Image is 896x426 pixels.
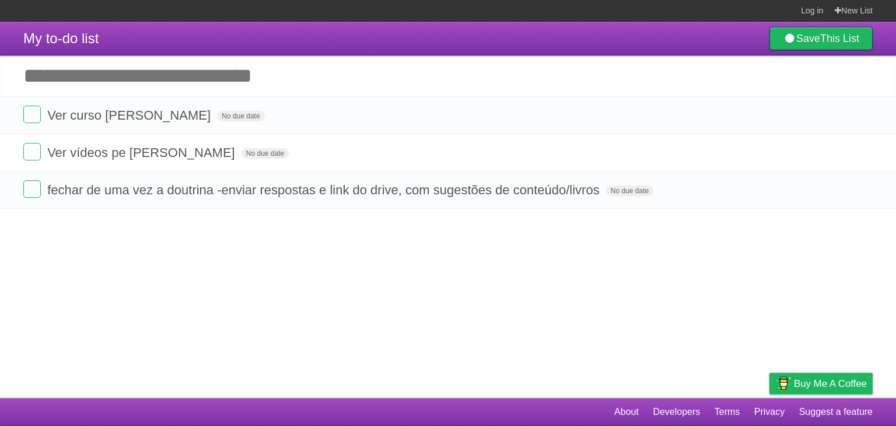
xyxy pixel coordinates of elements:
[794,373,867,394] span: Buy me a coffee
[769,27,873,50] a: SaveThis List
[606,186,653,196] span: No due date
[769,373,873,394] a: Buy me a coffee
[23,143,41,160] label: Done
[775,373,791,393] img: Buy me a coffee
[47,183,603,197] span: fechar de uma vez a doutrina -enviar respostas e link do drive, com sugestões de conteúdo/livros
[715,401,740,423] a: Terms
[23,106,41,123] label: Done
[47,108,213,123] span: Ver curso [PERSON_NAME]
[47,145,238,160] span: Ver vídeos pe [PERSON_NAME]
[23,180,41,198] label: Done
[820,33,859,44] b: This List
[653,401,700,423] a: Developers
[614,401,639,423] a: About
[242,148,289,159] span: No due date
[217,111,264,121] span: No due date
[754,401,785,423] a: Privacy
[23,30,99,46] span: My to-do list
[799,401,873,423] a: Suggest a feature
